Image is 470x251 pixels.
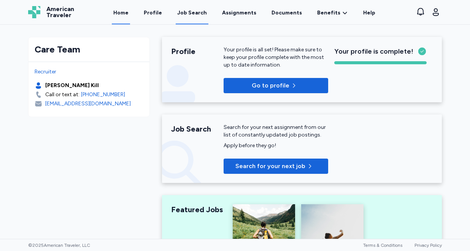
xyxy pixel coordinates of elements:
div: Apply before they go! [224,142,328,149]
a: [PHONE_NUMBER] [81,91,125,98]
span: Benefits [317,9,340,17]
div: Your profile is all set! Please make sure to keep your profile complete with the most up to date ... [224,46,328,69]
div: Search for your next assignment from our list of constantly updated job postings. [224,124,328,139]
a: Privacy Policy [414,243,442,248]
div: [PERSON_NAME] Kill [45,82,99,89]
a: Job Search [176,1,208,24]
div: Recruiter [35,68,143,76]
div: Featured Jobs [171,204,224,215]
img: Recently Added [301,204,364,246]
a: Terms & Conditions [363,243,402,248]
a: Benefits [317,9,348,17]
div: Care Team [35,43,143,56]
span: Go to profile [252,81,289,90]
span: Search for your next job [235,162,305,171]
button: Search for your next job [224,159,328,174]
div: Job Search [171,124,224,134]
div: Profile [171,46,224,57]
span: Your profile is complete! [334,46,413,57]
button: Go to profile [224,78,328,93]
div: [EMAIL_ADDRESS][DOMAIN_NAME] [45,100,131,108]
div: Call or text at: [45,91,79,98]
a: Home [112,1,130,24]
span: © 2025 American Traveler, LLC [28,242,90,248]
span: American Traveler [46,6,74,18]
img: Logo [28,6,40,18]
img: Highest Paying [233,204,295,246]
div: Job Search [177,9,207,17]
